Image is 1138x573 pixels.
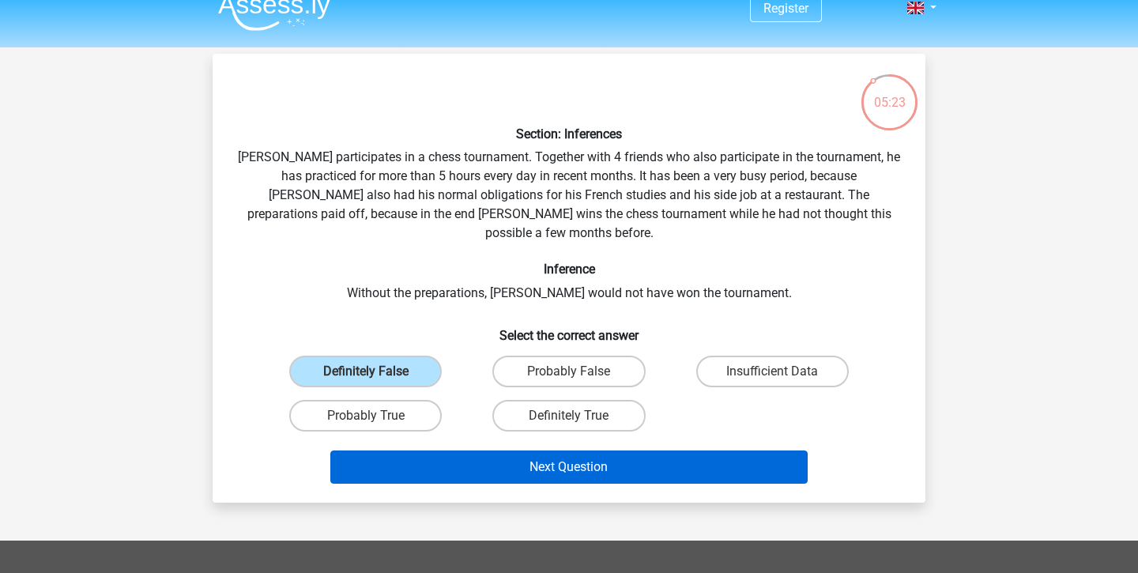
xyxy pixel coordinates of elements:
[238,262,900,277] h6: Inference
[289,400,442,432] label: Probably True
[330,450,808,484] button: Next Question
[289,356,442,387] label: Definitely False
[219,66,919,490] div: [PERSON_NAME] participates in a chess tournament. Together with 4 friends who also participate in...
[238,126,900,141] h6: Section: Inferences
[860,73,919,112] div: 05:23
[492,400,645,432] label: Definitely True
[238,315,900,343] h6: Select the correct answer
[696,356,849,387] label: Insufficient Data
[492,356,645,387] label: Probably False
[763,1,808,16] a: Register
